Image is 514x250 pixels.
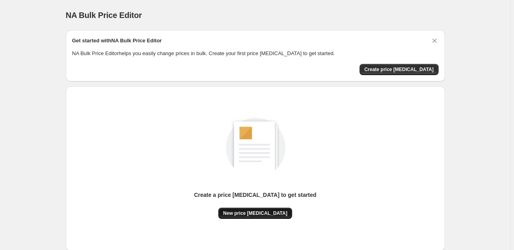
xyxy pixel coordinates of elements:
[431,37,439,45] button: Dismiss card
[66,11,142,20] span: NA Bulk Price Editor
[72,37,162,45] h2: Get started with NA Bulk Price Editor
[364,66,434,73] span: Create price [MEDICAL_DATA]
[223,210,287,216] span: New price [MEDICAL_DATA]
[194,191,316,199] p: Create a price [MEDICAL_DATA] to get started
[360,64,439,75] button: Create price change job
[72,50,439,58] p: NA Bulk Price Editor helps you easily change prices in bulk. Create your first price [MEDICAL_DAT...
[218,208,292,219] button: New price [MEDICAL_DATA]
